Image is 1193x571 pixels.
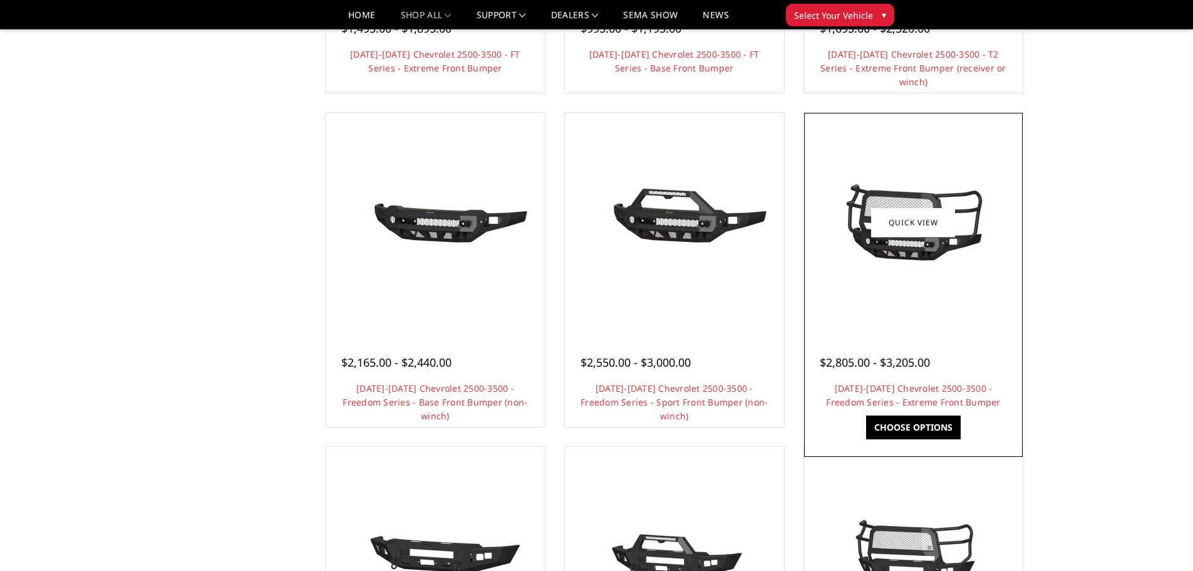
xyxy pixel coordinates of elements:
[882,8,886,21] span: ▾
[568,116,781,329] a: 2024-2025 Chevrolet 2500-3500 - Freedom Series - Sport Front Bumper (non-winch)
[820,355,930,370] span: $2,805.00 - $3,205.00
[574,175,775,270] img: 2024-2025 Chevrolet 2500-3500 - Freedom Series - Sport Front Bumper (non-winch)
[820,21,930,36] span: $1,695.00 - $2,520.00
[341,355,452,370] span: $2,165.00 - $2,440.00
[826,382,1000,408] a: [DATE]-[DATE] Chevrolet 2500-3500 - Freedom Series - Extreme Front Bumper
[335,175,535,270] img: 2024-2025 Chevrolet 2500-3500 - Freedom Series - Base Front Bumper (non-winch)
[786,4,894,26] button: Select Your Vehicle
[794,9,873,22] span: Select Your Vehicle
[866,416,961,439] a: Choose Options
[581,382,768,422] a: [DATE]-[DATE] Chevrolet 2500-3500 - Freedom Series - Sport Front Bumper (non-winch)
[477,11,526,29] a: Support
[813,175,1013,270] img: 2024-2025 Chevrolet 2500-3500 - Freedom Series - Extreme Front Bumper
[581,21,681,36] span: $995.00 - $1,195.00
[623,11,678,29] a: SEMA Show
[401,11,452,29] a: shop all
[350,48,520,74] a: [DATE]-[DATE] Chevrolet 2500-3500 - FT Series - Extreme Front Bumper
[581,355,691,370] span: $2,550.00 - $3,000.00
[589,48,760,74] a: [DATE]-[DATE] Chevrolet 2500-3500 - FT Series - Base Front Bumper
[329,116,542,329] a: 2024-2025 Chevrolet 2500-3500 - Freedom Series - Base Front Bumper (non-winch)
[807,116,1020,329] a: 2024-2025 Chevrolet 2500-3500 - Freedom Series - Extreme Front Bumper
[551,11,599,29] a: Dealers
[341,21,452,36] span: $1,495.00 - $1,895.00
[703,11,728,29] a: News
[871,207,955,237] a: Quick view
[348,11,375,29] a: Home
[343,382,527,422] a: [DATE]-[DATE] Chevrolet 2500-3500 - Freedom Series - Base Front Bumper (non-winch)
[820,48,1006,88] a: [DATE]-[DATE] Chevrolet 2500-3500 - T2 Series - Extreme Front Bumper (receiver or winch)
